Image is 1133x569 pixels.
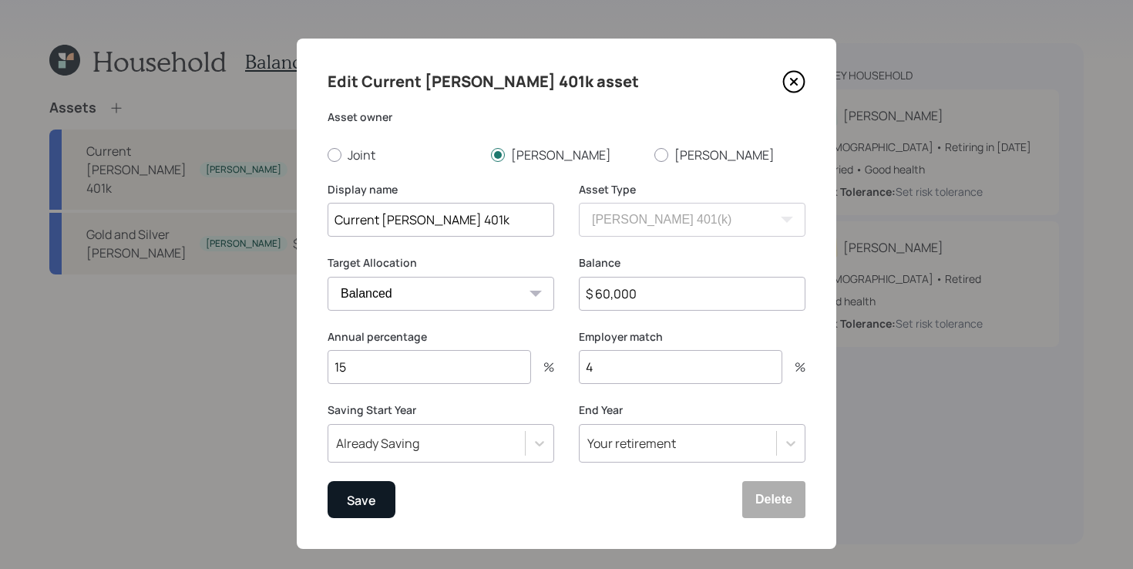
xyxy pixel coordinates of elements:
[328,69,639,94] h4: Edit Current [PERSON_NAME] 401k asset
[328,109,805,125] label: Asset owner
[579,329,805,345] label: Employer match
[782,361,805,373] div: %
[347,490,376,510] div: Save
[328,402,554,418] label: Saving Start Year
[328,182,554,197] label: Display name
[491,146,642,163] label: [PERSON_NAME]
[587,435,676,452] div: Your retirement
[531,361,554,373] div: %
[579,255,805,271] label: Balance
[328,481,395,518] button: Save
[579,402,805,418] label: End Year
[336,435,419,452] div: Already Saving
[328,146,479,163] label: Joint
[579,182,805,197] label: Asset Type
[654,146,805,163] label: [PERSON_NAME]
[328,329,554,345] label: Annual percentage
[328,255,554,271] label: Target Allocation
[742,481,805,518] button: Delete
